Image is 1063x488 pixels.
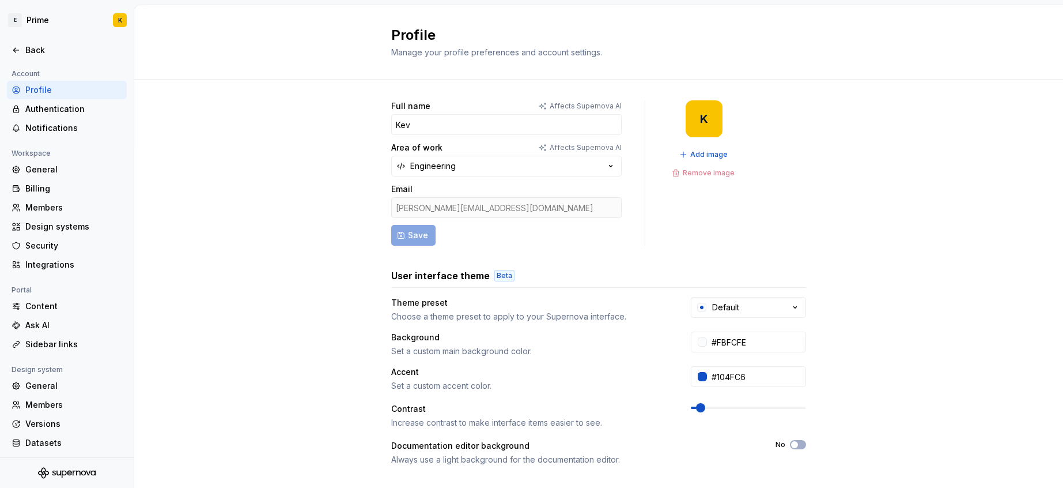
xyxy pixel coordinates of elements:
[550,143,622,152] p: Affects Supernova AI
[7,100,127,118] a: Authentication
[2,7,131,33] button: EPrimeK
[391,183,413,195] label: Email
[707,366,806,387] input: #104FC6
[391,403,426,415] div: Contrast
[7,434,127,452] a: Datasets
[25,437,122,449] div: Datasets
[7,335,127,354] a: Sidebar links
[391,417,670,429] div: Increase contrast to make interface items easier to see.
[700,114,708,123] div: K
[7,377,127,395] a: General
[7,237,127,255] a: Security
[25,122,122,134] div: Notifications
[25,221,122,232] div: Design systems
[391,297,448,309] div: Theme preset
[391,454,755,466] div: Always use a light background for the documentation editor.
[7,41,127,59] a: Back
[7,147,55,160] div: Workspace
[7,415,127,433] a: Versions
[391,440,529,452] div: Documentation editor background
[391,346,670,357] div: Set a custom main background color.
[676,147,733,163] button: Add image
[25,84,122,96] div: Profile
[7,256,127,274] a: Integrations
[7,81,127,99] a: Profile
[391,100,430,112] label: Full name
[118,16,122,25] div: K
[25,456,122,468] div: Documentation
[25,259,122,271] div: Integrations
[550,102,622,111] p: Affects Supernova AI
[7,396,127,414] a: Members
[494,270,515,281] div: Beta
[691,297,806,318] button: Default
[391,366,419,378] div: Accent
[25,339,122,350] div: Sidebar links
[391,142,442,153] label: Area of work
[25,301,122,312] div: Content
[7,297,127,316] a: Content
[7,453,127,471] a: Documentation
[707,332,806,352] input: #FFFFFF
[776,440,785,449] label: No
[25,320,122,331] div: Ask AI
[25,380,122,392] div: General
[7,283,36,297] div: Portal
[25,183,122,194] div: Billing
[391,26,792,44] h2: Profile
[27,14,49,26] div: Prime
[25,164,122,175] div: General
[7,179,127,198] a: Billing
[8,13,22,27] div: E
[7,363,67,377] div: Design system
[391,380,670,392] div: Set a custom accent color.
[391,269,490,283] h3: User interface theme
[410,160,456,172] div: Engineering
[7,160,127,179] a: General
[391,311,670,322] div: Choose a theme preset to apply to your Supernova interface.
[25,240,122,251] div: Security
[25,103,122,115] div: Authentication
[25,418,122,430] div: Versions
[38,467,96,479] svg: Supernova Logo
[7,198,127,217] a: Members
[391,332,440,343] div: Background
[391,47,602,57] span: Manage your profile preferences and account settings.
[25,202,122,213] div: Members
[712,302,739,313] div: Default
[7,217,127,236] a: Design systems
[25,399,122,411] div: Members
[7,316,127,335] a: Ask AI
[690,150,728,159] span: Add image
[7,67,44,81] div: Account
[7,119,127,137] a: Notifications
[25,44,122,56] div: Back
